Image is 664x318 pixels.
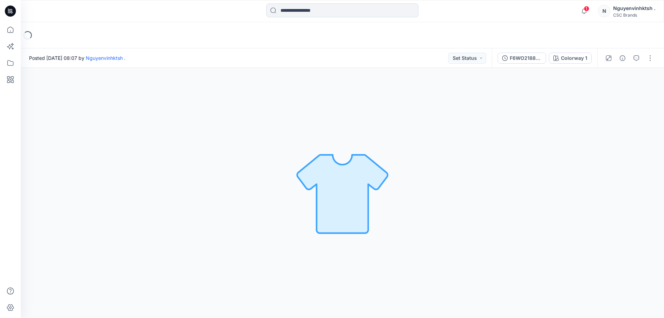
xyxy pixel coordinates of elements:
div: F6WO218891_F26_PLSREG_VP1 [510,54,542,62]
div: N [598,5,610,17]
div: CSC Brands [613,12,655,18]
div: Nguyenvinhktsh . [613,4,655,12]
a: Nguyenvinhktsh . [86,55,126,61]
button: Colorway 1 [549,53,592,64]
button: Details [617,53,628,64]
span: 1 [584,6,589,11]
div: Colorway 1 [561,54,587,62]
button: F6WO218891_F26_PLSREG_VP1 [498,53,546,64]
span: Posted [DATE] 08:07 by [29,54,126,62]
img: No Outline [294,145,391,242]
